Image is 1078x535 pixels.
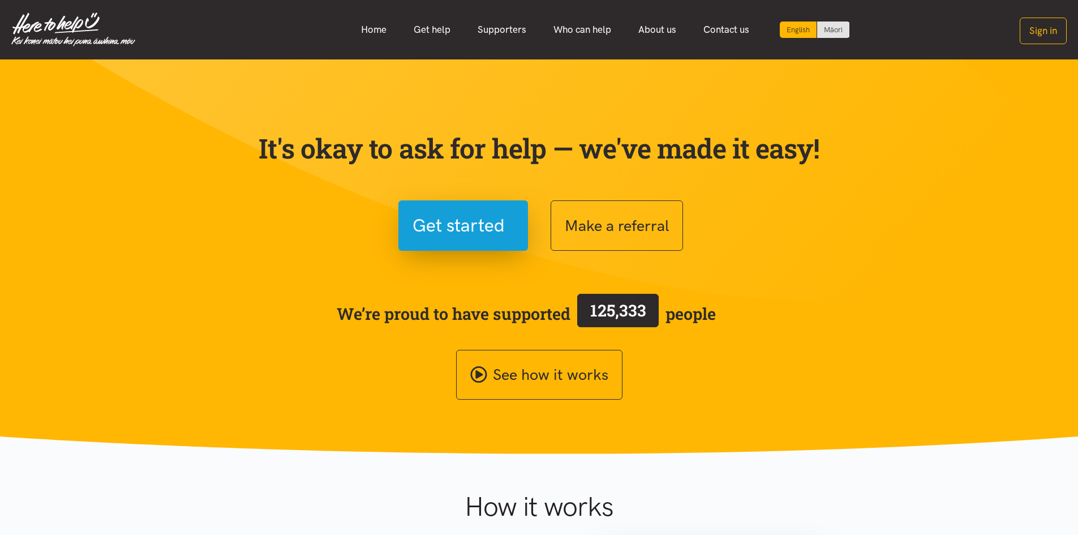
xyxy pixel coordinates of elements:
img: Home [11,12,135,46]
div: Current language [780,22,817,38]
p: It's okay to ask for help — we've made it easy! [256,132,822,165]
a: See how it works [456,350,622,400]
a: Contact us [690,18,763,42]
a: Get help [400,18,464,42]
button: Make a referral [551,200,683,251]
a: About us [625,18,690,42]
div: Language toggle [780,22,850,38]
a: Home [347,18,400,42]
button: Sign in [1020,18,1067,44]
a: Supporters [464,18,540,42]
a: Who can help [540,18,625,42]
span: 125,333 [590,299,646,321]
span: Get started [413,211,505,240]
a: 125,333 [570,292,665,336]
button: Get started [398,200,528,251]
h1: How it works [354,490,724,523]
a: Switch to Te Reo Māori [817,22,849,38]
span: We’re proud to have supported people [337,292,716,336]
